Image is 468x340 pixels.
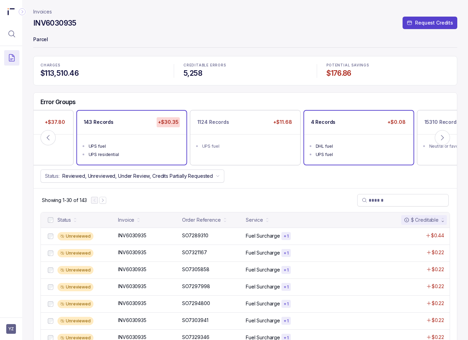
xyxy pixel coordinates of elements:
[57,217,71,223] div: Status
[118,317,146,324] p: INV6030935
[48,233,53,239] input: checkbox-checkbox
[48,301,53,307] input: checkbox-checkbox
[89,143,179,150] div: UPS fuel
[33,33,457,47] p: Parcel
[57,317,93,325] div: Unreviewed
[311,119,336,126] p: 4 Records
[202,143,293,150] div: UPS fuel
[283,267,289,273] p: + 1
[246,283,280,290] p: Fuel Surcharge
[183,63,307,67] p: CREDITABLE ERRORS
[272,117,293,127] p: +$11.68
[57,266,93,274] div: Unreviewed
[283,301,289,307] p: + 1
[40,169,224,183] button: Status:Reviewed, Unreviewed, Under Review, Credits Partially Requested
[182,300,210,307] p: SO7294800
[62,173,213,180] p: Reviewed, Unreviewed, Under Review, Credits Partially Requested
[57,249,93,257] div: Unreviewed
[246,317,280,324] p: Fuel Surcharge
[118,266,146,273] p: INV6030935
[57,283,93,291] div: Unreviewed
[57,300,93,308] div: Unreviewed
[326,68,450,78] h4: $176.86
[118,300,146,307] p: INV6030935
[432,249,444,256] p: $0.22
[57,232,93,240] div: Unreviewed
[118,249,146,256] p: INV6030935
[48,284,53,290] input: checkbox-checkbox
[283,284,289,290] p: + 1
[4,26,19,42] button: Menu Icon Button MagnifyingGlassIcon
[42,197,87,204] div: Remaining page entries
[403,17,457,29] button: Request Credits
[40,63,164,67] p: CHARGES
[404,217,439,223] div: $ Creditable
[431,232,444,239] p: $0.44
[415,19,453,26] p: Request Credits
[99,197,106,204] button: Next Page
[4,50,19,65] button: Menu Icon Button DocumentTextIcon
[33,8,52,15] nav: breadcrumb
[432,283,444,290] p: $0.22
[48,318,53,324] input: checkbox-checkbox
[156,117,180,127] p: +$30.35
[246,300,280,307] p: Fuel Surcharge
[42,197,87,204] p: Showing 1-30 of 143
[182,266,209,273] p: SO7305858
[33,8,52,15] a: Invoices
[182,283,210,290] p: SO7297998
[182,249,207,256] p: SO7321167
[283,250,289,256] p: + 1
[182,317,208,324] p: SO7303941
[432,317,444,324] p: $0.22
[316,143,406,150] div: DHL fuel
[246,266,280,273] p: Fuel Surcharge
[283,233,289,239] p: + 1
[40,68,164,78] h4: $113,510.46
[432,266,444,273] p: $0.22
[45,173,60,180] p: Status:
[283,318,289,324] p: + 1
[183,68,307,78] h4: 5,258
[386,117,407,127] p: +$0.08
[40,98,76,106] h5: Error Groups
[182,232,208,239] p: SO7289310
[246,249,280,256] p: Fuel Surcharge
[246,217,263,223] div: Service
[18,8,26,16] div: Collapse Icon
[118,217,134,223] div: Invoice
[6,324,16,334] button: User initials
[432,300,444,307] p: $0.22
[246,232,280,239] p: Fuel Surcharge
[33,18,76,28] h4: INV6030935
[182,217,221,223] div: Order Reference
[326,63,450,67] p: POTENTIAL SAVINGS
[118,283,146,290] p: INV6030935
[197,119,229,126] p: 1124 Records
[424,119,459,126] p: 15310 Records
[48,250,53,256] input: checkbox-checkbox
[48,267,53,273] input: checkbox-checkbox
[118,232,146,239] p: INV6030935
[48,217,53,223] input: checkbox-checkbox
[84,119,114,126] p: 143 Records
[89,151,179,158] div: UPS residential
[316,151,406,158] div: UPS fuel
[43,117,66,127] p: +$37.80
